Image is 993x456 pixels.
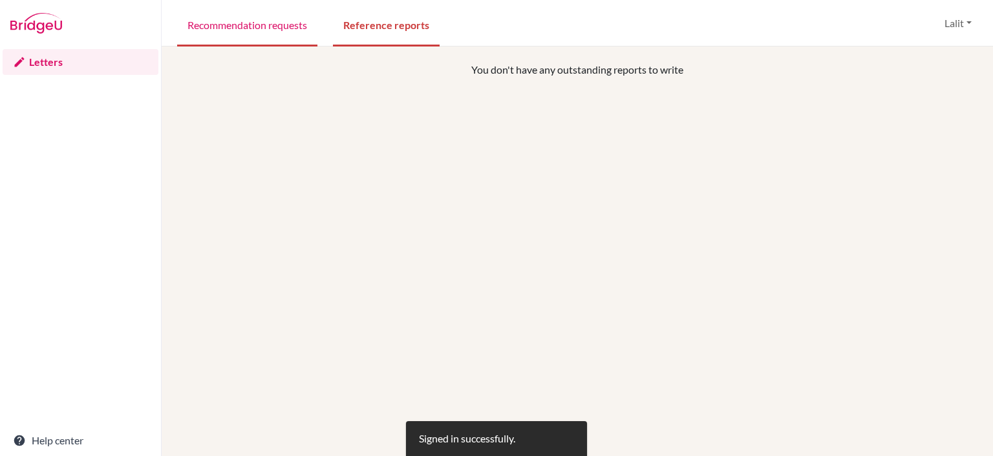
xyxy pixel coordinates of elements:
[253,62,901,78] p: You don't have any outstanding reports to write
[419,431,515,446] div: Signed in successfully.
[10,13,62,34] img: Bridge-U
[3,49,158,75] a: Letters
[333,2,440,47] a: Reference reports
[939,11,977,36] button: Lalit
[177,2,317,47] a: Recommendation requests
